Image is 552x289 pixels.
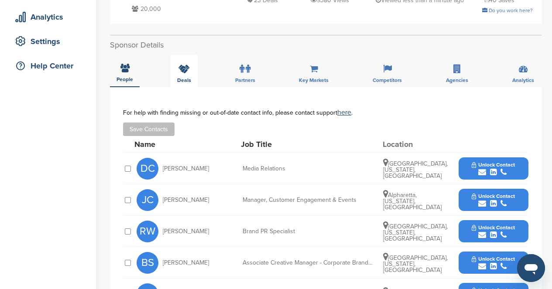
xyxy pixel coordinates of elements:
span: Unlock Contact [472,193,515,199]
div: Job Title [241,140,372,148]
span: [GEOGRAPHIC_DATA], [US_STATE], [GEOGRAPHIC_DATA] [383,223,448,242]
button: Unlock Contact [461,218,525,245]
div: Associate Creative Manager - Corporate Brand Marketing [243,260,374,266]
a: Help Center [9,56,87,76]
span: BS [137,252,158,274]
span: RW [137,221,158,242]
span: [GEOGRAPHIC_DATA], [US_STATE], [GEOGRAPHIC_DATA] [383,160,448,180]
span: DC [137,158,158,180]
button: Save Contacts [123,122,175,136]
span: People [117,77,133,82]
span: JC [137,189,158,211]
h2: Sponsor Details [110,39,542,51]
a: Do you work here? [482,7,533,14]
span: Agencies [446,78,468,83]
div: Help Center [13,58,87,74]
span: [PERSON_NAME] [163,228,209,235]
span: Alpharetta, [US_STATE], [GEOGRAPHIC_DATA] [383,191,442,211]
span: [PERSON_NAME] [163,260,209,266]
button: Unlock Contact [461,156,525,182]
a: Analytics [9,7,87,27]
div: Settings [13,34,87,49]
button: Unlock Contact [461,187,525,213]
span: Competitors [373,78,402,83]
span: Deals [177,78,191,83]
div: Brand PR Specialist [243,228,374,235]
button: Unlock Contact [461,250,525,276]
a: Settings [9,31,87,51]
span: Unlock Contact [472,256,515,262]
span: Unlock Contact [472,162,515,168]
span: Unlock Contact [472,224,515,231]
span: Key Markets [299,78,329,83]
div: Manager, Customer Engagement & Events [243,197,374,203]
div: Name [134,140,230,148]
p: 20,000 [130,3,233,14]
span: [GEOGRAPHIC_DATA], [US_STATE], [GEOGRAPHIC_DATA] [383,254,448,274]
a: here [337,108,351,117]
iframe: Button to launch messaging window [517,254,545,282]
span: Do you work here? [489,7,533,14]
span: Analytics [512,78,534,83]
div: For help with finding missing or out-of-date contact info, please contact support . [123,109,528,116]
div: Location [383,140,448,148]
div: Media Relations [243,166,374,172]
span: [PERSON_NAME] [163,197,209,203]
span: Partners [235,78,255,83]
div: Analytics [13,9,87,25]
span: [PERSON_NAME] [163,166,209,172]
